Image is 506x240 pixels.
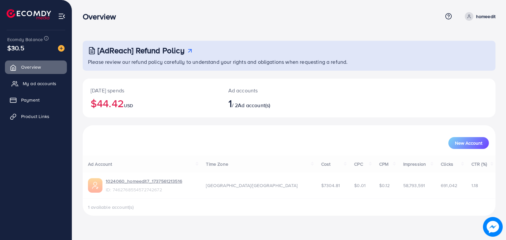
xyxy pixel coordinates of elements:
h2: $44.42 [91,97,212,109]
img: menu [58,12,66,20]
span: Product Links [21,113,49,120]
a: Payment [5,93,67,107]
img: image [483,217,503,237]
a: Overview [5,60,67,74]
h3: [AdReach] Refund Policy [98,46,184,55]
span: $30.5 [7,43,24,53]
p: homeedit [476,12,495,20]
img: image [58,45,65,52]
span: Ad account(s) [238,102,270,109]
a: homeedit [462,12,495,21]
p: [DATE] spends [91,86,212,94]
span: Ecomdy Balance [7,36,43,43]
img: logo [7,9,51,19]
a: My ad accounts [5,77,67,90]
span: New Account [455,141,482,145]
span: My ad accounts [23,80,56,87]
button: New Account [448,137,489,149]
h2: / 2 [228,97,316,109]
h3: Overview [83,12,121,21]
p: Ad accounts [228,86,316,94]
p: Please review our refund policy carefully to understand your rights and obligations when requesti... [88,58,492,66]
span: Payment [21,97,40,103]
span: Overview [21,64,41,70]
span: USD [124,102,133,109]
span: 1 [228,96,232,111]
a: Product Links [5,110,67,123]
